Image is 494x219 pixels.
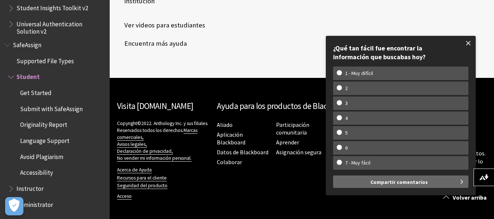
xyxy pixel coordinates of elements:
[16,2,88,12] span: Student Insights Toolkit v2
[4,39,105,211] nav: Esquema del libro para Blackboard SafeAssign
[13,39,41,49] span: SafeAssign
[345,70,373,76] font: 1 - Muy difícil
[20,151,63,161] span: Avoid Plagiarism
[16,18,105,35] span: Universal Authentication Solution v2
[20,103,83,113] span: Submit with SafeAssign
[117,141,147,148] a: Avisos legales,
[5,197,23,215] button: Abrir preferencias
[276,139,299,146] a: Aprender
[345,159,370,166] font: 7 - Muy fácil
[16,55,74,65] span: Supported File Types
[124,20,205,31] font: Ver videos para estudiantes
[276,121,309,136] a: Participación comunitaria
[117,127,197,140] font: Marcas comerciales,
[117,120,208,133] font: Copyright©2022. Anthology Inc. y sus filiales. Reservados todos los derechos.
[117,182,167,189] a: Seguridad del producto
[453,194,487,201] font: Volver arriba
[333,175,468,188] button: Compartir comentarios
[345,129,348,136] font: 5
[117,38,187,49] a: Encuentra más ayuda
[117,193,132,200] a: Acceso
[117,175,167,181] a: Recursos para el cliente
[117,141,147,147] font: Avisos legales,
[117,148,173,154] font: Declaración de privacidad,
[217,148,268,156] a: Datos de Blackboard
[20,87,52,97] span: Get Started
[217,158,242,166] a: Colaborar
[217,121,233,129] a: Aliado
[16,71,40,81] span: Student
[333,44,426,61] font: ¿Qué tan fácil fue encontrar la información que buscabas hoy?
[276,148,321,156] a: Asignación segura
[117,167,152,173] a: Acerca de Ayuda
[345,115,348,121] font: 4
[345,100,348,106] font: 3
[217,131,245,146] a: Aplicación Blackboard
[217,121,233,128] font: Aliado
[370,179,428,185] font: Compartir comentarios
[16,182,44,192] span: Instructor
[217,101,351,111] font: Ayuda para los productos de Blackboard
[345,85,348,91] font: 2
[20,167,53,177] span: Accessibility
[438,191,494,204] a: Volver arriba
[16,199,53,208] span: Administrator
[20,119,67,129] span: Originality Report
[117,148,173,155] a: Declaración de privacidad,
[117,20,205,31] a: Ver videos para estudiantes
[124,38,187,49] font: Encuentra más ayuda
[117,155,192,162] a: No vender mi información personal.
[117,127,197,141] a: Marcas comerciales,
[345,144,348,151] font: 6
[117,101,193,111] a: Visita [DOMAIN_NAME]
[217,158,242,166] font: Colaborar
[20,135,69,144] span: Language Support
